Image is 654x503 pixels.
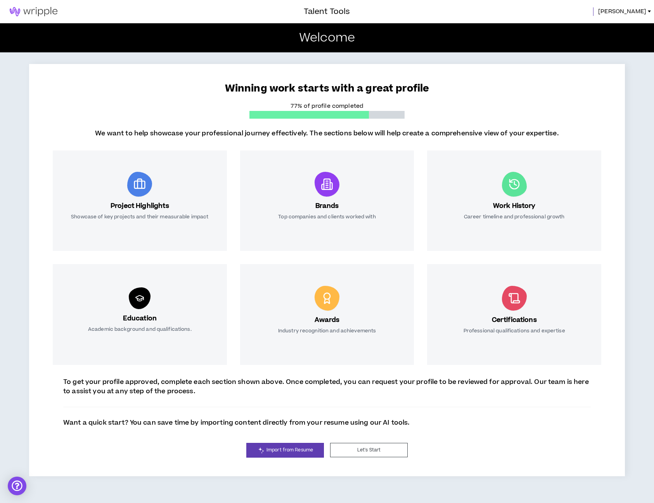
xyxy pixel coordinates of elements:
[315,315,340,325] h3: Awards
[330,443,408,457] button: Let's Start
[55,81,599,96] p: Winning work starts with a great profile
[492,315,537,325] h3: Certifications
[464,214,565,229] p: Career timeline and professional growth
[249,102,405,111] p: 77% of profile completed
[304,6,350,17] h3: Talent Tools
[278,214,375,229] p: Top companies and clients worked with
[315,201,339,211] h3: Brands
[88,326,192,342] p: Academic background and qualifications.
[598,7,646,16] span: [PERSON_NAME]
[111,201,169,211] h3: Project Highlights
[493,201,536,211] h3: Work History
[266,446,313,454] span: Import from Resume
[246,443,324,458] a: Import from Resume
[95,129,559,138] p: We want to help showcase your professional journey effectively. The sections below will help crea...
[299,29,355,47] p: Welcome
[123,314,157,323] h3: Education
[63,418,410,427] p: Want a quick start? You can save time by importing content directly from your resume using our AI...
[278,328,376,343] p: Industry recognition and achievements
[71,214,208,229] p: Showcase of key projects and their measurable impact
[464,328,565,343] p: Professional qualifications and expertise
[63,377,591,396] p: To get your profile approved, complete each section shown above. Once completed, you can request ...
[8,477,26,495] div: Open Intercom Messenger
